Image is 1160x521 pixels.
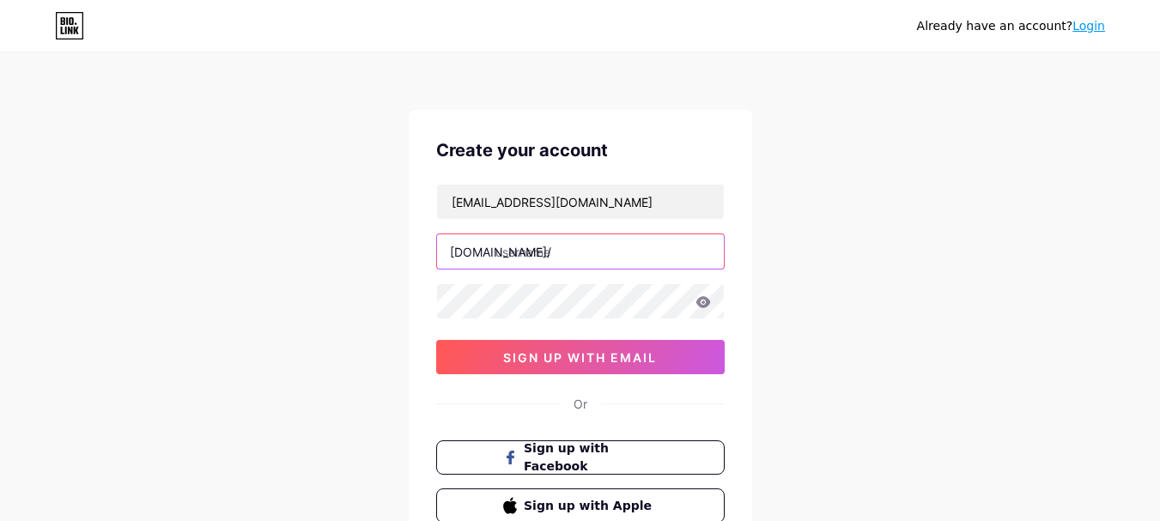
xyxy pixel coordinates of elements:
[1072,19,1105,33] a: Login
[450,243,551,261] div: [DOMAIN_NAME]/
[574,395,587,413] div: Or
[436,440,725,475] button: Sign up with Facebook
[524,497,657,515] span: Sign up with Apple
[524,439,657,476] span: Sign up with Facebook
[437,185,724,219] input: Email
[503,350,657,365] span: sign up with email
[436,137,725,163] div: Create your account
[437,234,724,269] input: username
[436,340,725,374] button: sign up with email
[917,17,1105,35] div: Already have an account?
